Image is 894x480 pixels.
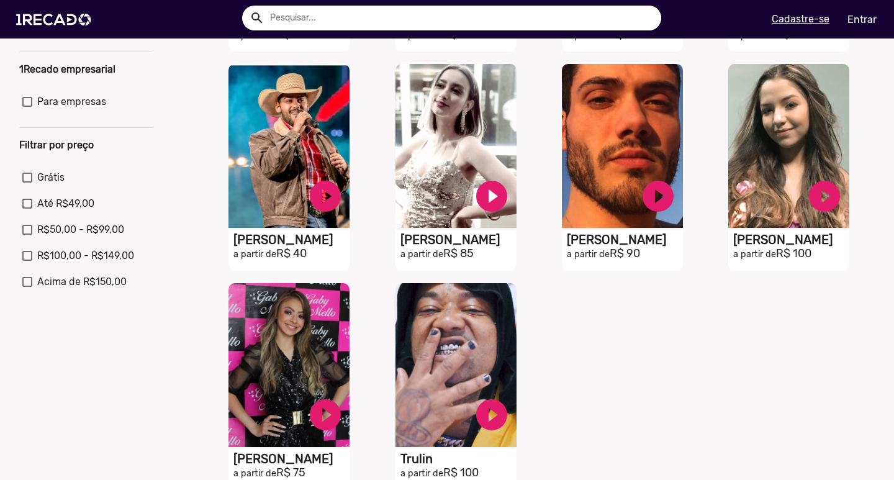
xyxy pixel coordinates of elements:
[400,451,517,466] h1: Trulin
[228,64,350,228] video: S1RECADO vídeos dedicados para fãs e empresas
[400,249,443,260] small: a partir de
[233,451,350,466] h1: [PERSON_NAME]
[839,9,885,30] a: Entrar
[400,232,517,247] h1: [PERSON_NAME]
[37,196,94,211] span: Até R$49,00
[567,232,683,247] h1: [PERSON_NAME]
[639,178,677,215] a: play_circle_filled
[233,468,276,479] small: a partir de
[400,468,443,479] small: a partir de
[806,178,843,215] a: play_circle_filled
[733,247,849,261] h2: R$ 100
[733,232,849,247] h1: [PERSON_NAME]
[261,6,661,30] input: Pesquisar...
[37,170,65,185] span: Grátis
[228,283,350,447] video: S1RECADO vídeos dedicados para fãs e empresas
[37,248,134,263] span: R$100,00 - R$149,00
[307,178,344,215] a: play_circle_filled
[567,247,683,261] h2: R$ 90
[307,396,344,433] a: play_circle_filled
[733,30,776,41] small: a partir de
[233,466,350,480] h2: R$ 75
[395,283,517,447] video: S1RECADO vídeos dedicados para fãs e empresas
[395,64,517,228] video: S1RECADO vídeos dedicados para fãs e empresas
[400,466,517,480] h2: R$ 100
[250,11,264,25] mat-icon: Example home icon
[567,30,610,41] small: a partir de
[400,247,517,261] h2: R$ 85
[728,64,849,228] video: S1RECADO vídeos dedicados para fãs e empresas
[19,139,94,151] b: Filtrar por preço
[37,274,127,289] span: Acima de R$150,00
[567,249,610,260] small: a partir de
[233,249,276,260] small: a partir de
[19,63,115,75] b: 1Recado empresarial
[37,94,106,109] span: Para empresas
[37,222,124,237] span: R$50,00 - R$99,00
[233,232,350,247] h1: [PERSON_NAME]
[233,247,350,261] h2: R$ 40
[473,178,510,215] a: play_circle_filled
[245,6,267,28] button: Example home icon
[473,396,510,433] a: play_circle_filled
[733,249,776,260] small: a partir de
[562,64,683,228] video: S1RECADO vídeos dedicados para fãs e empresas
[772,13,829,25] u: Cadastre-se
